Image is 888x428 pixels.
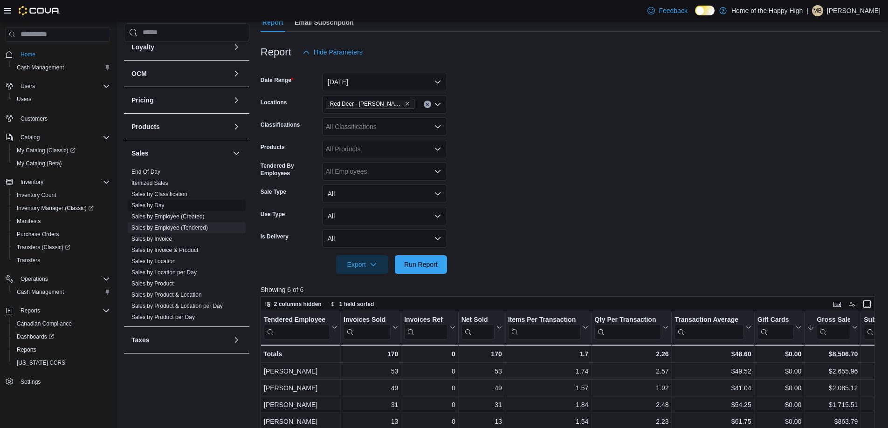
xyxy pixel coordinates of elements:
[17,305,44,316] button: Reports
[261,121,300,129] label: Classifications
[314,48,363,57] span: Hide Parameters
[17,48,110,60] span: Home
[17,177,110,188] span: Inventory
[9,228,114,241] button: Purchase Orders
[695,6,715,15] input: Dark Mode
[131,291,202,299] span: Sales by Product & Location
[264,316,337,340] button: Tendered Employee
[434,101,441,108] button: Open list of options
[807,416,858,427] div: $863.79
[261,188,286,196] label: Sale Type
[461,382,502,394] div: 49
[330,99,403,109] span: Red Deer - [PERSON_NAME] Place - Fire & Flower
[757,348,801,360] div: $0.00
[17,333,54,340] span: Dashboards
[339,300,374,308] span: 1 field sorted
[21,82,35,90] span: Users
[231,121,242,132] button: Products
[231,148,242,159] button: Sales
[17,273,52,285] button: Operations
[13,255,110,266] span: Transfers
[264,316,330,340] div: Tendered Employee
[261,47,291,58] h3: Report
[2,80,114,93] button: Users
[13,216,110,227] span: Manifests
[13,190,110,201] span: Inventory Count
[2,375,114,388] button: Settings
[261,76,294,84] label: Date Range
[9,254,114,267] button: Transfers
[675,316,751,340] button: Transaction Average
[322,207,447,225] button: All
[295,13,354,32] span: Email Subscription
[322,184,447,203] button: All
[131,292,202,298] a: Sales by Product & Location
[131,335,229,345] button: Taxes
[17,257,40,264] span: Transfers
[264,382,337,394] div: [PERSON_NAME]
[263,348,337,360] div: Totals
[231,41,242,53] button: Loyalty
[231,68,242,79] button: OCM
[731,5,803,16] p: Home of the Happy High
[131,168,160,176] span: End Of Day
[19,6,60,15] img: Cova
[13,357,110,368] span: Washington CCRS
[131,202,165,209] a: Sales by Day
[807,399,858,410] div: $1,715.51
[131,179,168,187] span: Itemized Sales
[9,343,114,356] button: Reports
[344,316,391,340] div: Invoices Sold
[404,316,447,325] div: Invoices Ref
[13,229,63,240] a: Purchase Orders
[757,416,801,427] div: $0.00
[322,229,447,248] button: All
[659,6,687,15] span: Feedback
[806,5,808,16] p: |
[21,115,48,122] span: Customers
[131,236,172,242] a: Sales by Invoice
[2,272,114,285] button: Operations
[342,255,383,274] span: Export
[326,99,414,109] span: Red Deer - Bower Place - Fire & Flower
[131,69,147,78] h3: OCM
[594,316,661,340] div: Qty Per Transaction
[131,224,208,231] a: Sales by Employee (Tendered)
[2,131,114,144] button: Catalog
[299,43,366,61] button: Hide Parameters
[404,260,438,269] span: Run Report
[13,94,35,105] a: Users
[131,302,223,310] span: Sales by Product & Location per Day
[17,113,51,124] a: Customers
[675,416,751,427] div: $61.75
[231,95,242,106] button: Pricing
[508,399,589,410] div: 1.84
[17,305,110,316] span: Reports
[594,316,668,340] button: Qty Per Transaction
[757,316,801,340] button: Gift Cards
[17,132,43,143] button: Catalog
[131,269,197,276] a: Sales by Location per Day
[461,399,502,410] div: 31
[594,316,661,325] div: Qty Per Transaction
[17,231,59,238] span: Purchase Orders
[17,273,110,285] span: Operations
[264,316,330,325] div: Tendered Employee
[261,99,287,106] label: Locations
[131,149,229,158] button: Sales
[404,416,455,427] div: 0
[17,81,39,92] button: Users
[13,255,44,266] a: Transfers
[594,348,668,360] div: 2.26
[13,286,110,298] span: Cash Management
[131,235,172,243] span: Sales by Invoice
[675,366,751,377] div: $49.52
[131,280,174,287] a: Sales by Product
[131,224,208,231] span: Sales by Employee (Tendered)
[131,303,223,309] a: Sales by Product & Location per Day
[9,61,114,74] button: Cash Management
[131,313,195,321] span: Sales by Product per Day
[2,48,114,61] button: Home
[675,316,743,325] div: Transaction Average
